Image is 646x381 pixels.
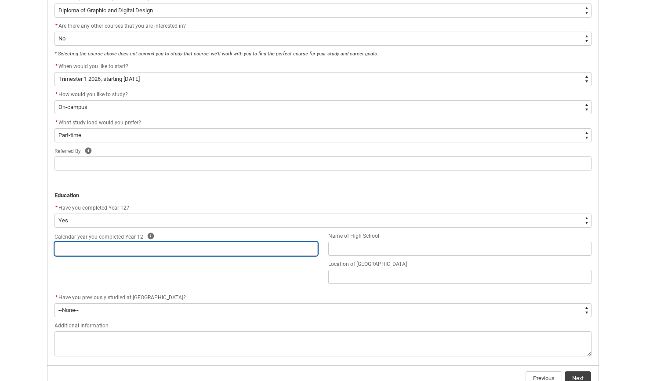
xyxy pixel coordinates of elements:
span: Location of [GEOGRAPHIC_DATA] [328,261,407,267]
abbr: required [55,91,58,98]
span: Have you completed Year 12? [58,205,129,211]
span: Have you previously studied at [GEOGRAPHIC_DATA]? [58,294,186,301]
span: Name of High School [328,233,379,239]
span: Are there any other courses that you are interested in? [58,23,186,29]
span: Referred By [54,148,81,154]
span: What study load would you prefer? [58,120,141,126]
em: * Selecting the course above does not commit you to study that course, we'll work with you to fin... [54,51,378,57]
abbr: required [55,205,58,211]
abbr: required [55,120,58,126]
span: When would you like to start? [58,63,128,69]
abbr: required [55,23,58,29]
span: Calendar year you completed Year 12 [54,234,143,240]
abbr: required [55,63,58,69]
span: How would you like to study? [58,91,128,98]
span: Additional Information [54,323,109,329]
strong: Education [54,192,79,199]
abbr: required [55,294,58,301]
